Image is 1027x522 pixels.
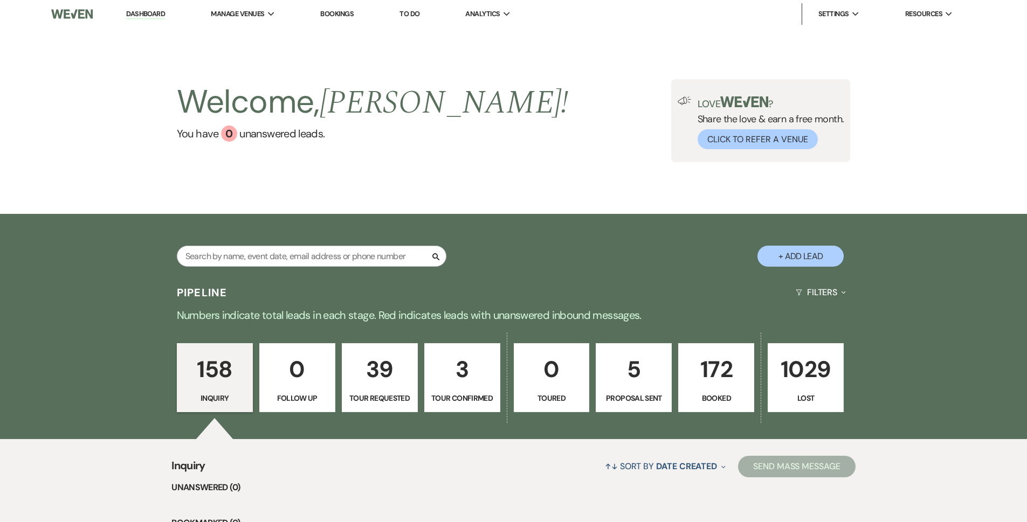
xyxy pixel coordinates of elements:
[818,9,849,19] span: Settings
[605,461,618,472] span: ↑↓
[768,343,844,412] a: 1029Lost
[465,9,500,19] span: Analytics
[521,351,583,387] p: 0
[266,351,328,387] p: 0
[685,351,747,387] p: 172
[596,343,672,412] a: 5Proposal Sent
[603,392,665,404] p: Proposal Sent
[601,452,730,481] button: Sort By Date Created
[757,246,844,267] button: + Add Lead
[342,343,418,412] a: 39Tour Requested
[320,78,569,128] span: [PERSON_NAME] !
[259,343,335,412] a: 0Follow Up
[678,96,691,105] img: loud-speaker-illustration.svg
[775,351,837,387] p: 1029
[171,457,205,481] span: Inquiry
[431,392,493,404] p: Tour Confirmed
[521,392,583,404] p: Toured
[177,126,569,142] a: You have 0 unanswered leads.
[424,343,500,412] a: 3Tour Confirmed
[320,9,354,18] a: Bookings
[126,9,165,19] a: Dashboard
[678,343,754,412] a: 172Booked
[221,126,237,142] div: 0
[177,343,253,412] a: 158Inquiry
[266,392,328,404] p: Follow Up
[791,278,850,307] button: Filters
[603,351,665,387] p: 5
[691,96,844,149] div: Share the love & earn a free month.
[431,351,493,387] p: 3
[775,392,837,404] p: Lost
[685,392,747,404] p: Booked
[184,392,246,404] p: Inquiry
[211,9,264,19] span: Manage Venues
[177,246,446,267] input: Search by name, event date, email address or phone number
[656,461,717,472] span: Date Created
[349,392,411,404] p: Tour Requested
[126,307,902,324] p: Numbers indicate total leads in each stage. Red indicates leads with unanswered inbound messages.
[184,351,246,387] p: 158
[698,129,818,149] button: Click to Refer a Venue
[177,79,569,126] h2: Welcome,
[698,96,844,109] p: Love ?
[399,9,419,18] a: To Do
[349,351,411,387] p: 39
[905,9,942,19] span: Resources
[177,285,228,300] h3: Pipeline
[514,343,590,412] a: 0Toured
[51,3,92,25] img: Weven Logo
[738,456,856,477] button: Send Mass Message
[720,96,768,107] img: weven-logo-green.svg
[171,481,856,495] li: Unanswered (0)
